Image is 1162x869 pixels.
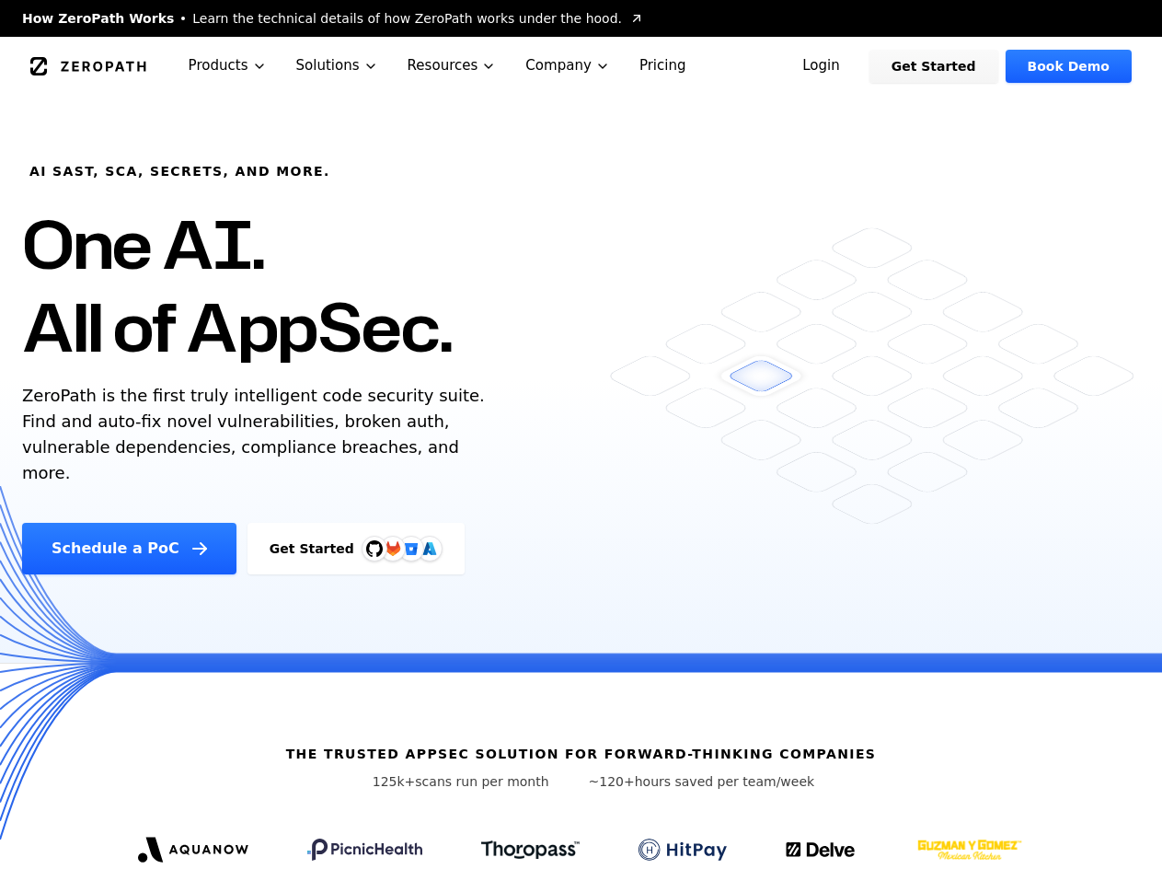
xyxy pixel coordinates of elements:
[401,539,421,559] svg: Bitbucket
[780,50,862,83] a: Login
[625,37,701,95] a: Pricing
[589,774,635,789] span: ~120+
[373,774,416,789] span: 125k+
[393,37,512,95] button: Resources
[22,9,174,28] span: How ZeroPath Works
[22,203,452,368] h1: One AI. All of AppSec.
[29,162,330,180] h6: AI SAST, SCA, Secrets, and more.
[422,541,437,556] img: Azure
[511,37,625,95] button: Company
[589,772,815,791] p: hours saved per team/week
[22,383,493,486] p: ZeroPath is the first truly intelligent code security suite. Find and auto-fix novel vulnerabilit...
[869,50,998,83] a: Get Started
[348,772,574,791] p: scans run per month
[192,9,622,28] span: Learn the technical details of how ZeroPath works under the hood.
[22,523,236,574] a: Schedule a PoC
[282,37,393,95] button: Solutions
[374,530,411,567] img: GitLab
[366,540,383,557] img: GitHub
[481,840,580,859] img: Thoropass
[174,37,282,95] button: Products
[1006,50,1132,83] a: Book Demo
[286,745,877,763] h6: The Trusted AppSec solution for forward-thinking companies
[247,523,465,574] a: Get StartedGitHubGitLabAzure
[22,9,644,28] a: How ZeroPath WorksLearn the technical details of how ZeroPath works under the hood.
